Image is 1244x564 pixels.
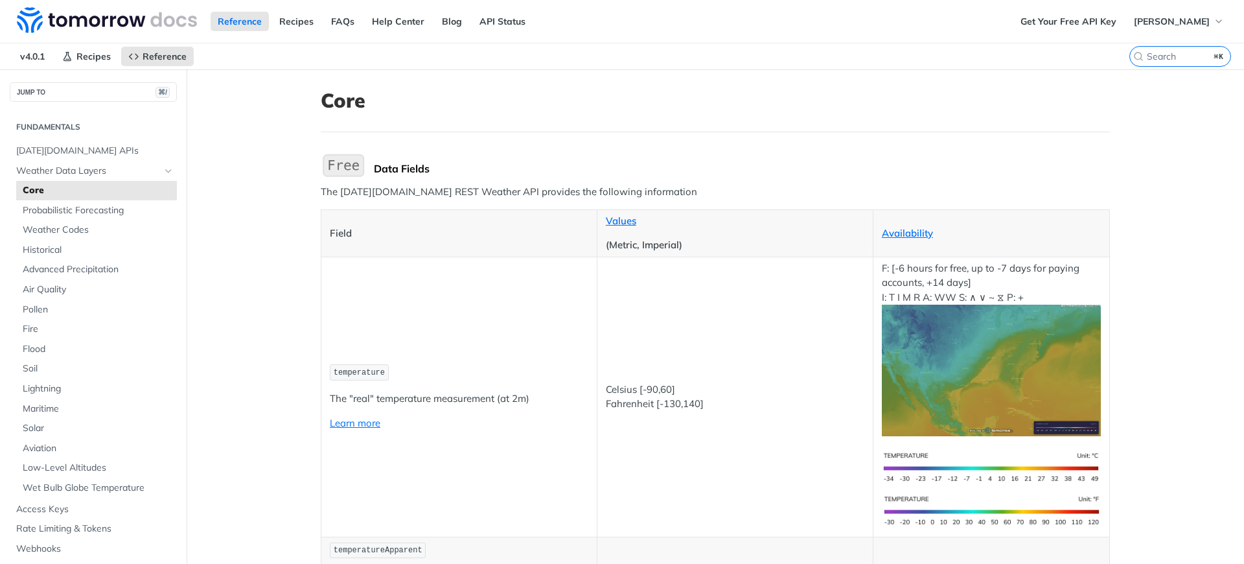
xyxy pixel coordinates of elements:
[13,47,52,66] span: v4.0.1
[321,185,1110,200] p: The [DATE][DOMAIN_NAME] REST Weather API provides the following information
[1211,50,1227,63] kbd: ⌘K
[16,181,177,200] a: Core
[23,303,174,316] span: Pollen
[16,458,177,478] a: Low-Level Altitudes
[143,51,187,62] span: Reference
[272,12,321,31] a: Recipes
[23,184,174,197] span: Core
[882,261,1101,436] p: F: [-6 hours for free, up to -7 days for paying accounts, +14 days] I: T I M R A: WW S: ∧ ∨ ~ ⧖ P: +
[10,121,177,133] h2: Fundamentals
[334,546,422,555] span: temperatureApparent
[10,519,177,539] a: Rate Limiting & Tokens
[121,47,194,66] a: Reference
[155,87,170,98] span: ⌘/
[23,442,174,455] span: Aviation
[23,482,174,495] span: Wet Bulb Globe Temperature
[10,82,177,102] button: JUMP TO⌘/
[882,460,1101,473] span: Expand image
[23,204,174,217] span: Probabilistic Forecasting
[23,382,174,395] span: Lightning
[23,323,174,336] span: Fire
[23,283,174,296] span: Air Quality
[365,12,432,31] a: Help Center
[23,462,174,475] span: Low-Level Altitudes
[23,244,174,257] span: Historical
[16,241,177,260] a: Historical
[16,220,177,240] a: Weather Codes
[76,51,111,62] span: Recipes
[10,141,177,161] a: [DATE][DOMAIN_NAME] APIs
[882,504,1101,516] span: Expand image
[16,359,177,379] a: Soil
[330,392,588,406] p: The "real" temperature measurement (at 2m)
[882,227,933,239] a: Availability
[17,7,197,33] img: Tomorrow.io Weather API Docs
[16,320,177,339] a: Fire
[1013,12,1123,31] a: Get Your Free API Key
[16,280,177,300] a: Air Quality
[321,89,1110,112] h1: Core
[606,215,636,227] a: Values
[435,12,469,31] a: Blog
[882,364,1101,376] span: Expand image
[16,340,177,359] a: Flood
[1134,16,1210,27] span: [PERSON_NAME]
[882,305,1101,436] img: temperature
[23,263,174,276] span: Advanced Precipitation
[23,422,174,435] span: Solar
[16,165,160,178] span: Weather Data Layers
[16,543,174,556] span: Webhooks
[10,161,177,181] a: Weather Data LayersHide subpages for Weather Data Layers
[16,379,177,399] a: Lightning
[16,300,177,320] a: Pollen
[211,12,269,31] a: Reference
[16,260,177,279] a: Advanced Precipitation
[16,399,177,419] a: Maritime
[23,224,174,237] span: Weather Codes
[163,166,174,176] button: Hide subpages for Weather Data Layers
[882,489,1101,533] img: temperature-us
[330,226,588,241] p: Field
[16,419,177,438] a: Solar
[1127,12,1231,31] button: [PERSON_NAME]
[16,523,174,535] span: Rate Limiting & Tokens
[16,145,174,158] span: [DATE][DOMAIN_NAME] APIs
[472,12,533,31] a: API Status
[324,12,362,31] a: FAQs
[23,362,174,375] span: Soil
[16,503,174,516] span: Access Keys
[16,439,177,458] a: Aviation
[16,201,177,220] a: Probabilistic Forecasting
[374,162,1110,175] div: Data Fields
[23,403,174,416] span: Maritime
[334,368,385,377] span: temperature
[1133,51,1144,62] svg: Search
[10,500,177,519] a: Access Keys
[606,238,864,253] p: (Metric, Imperial)
[55,47,118,66] a: Recipes
[882,446,1101,489] img: temperature-si
[606,382,864,412] p: Celsius [-90,60] Fahrenheit [-130,140]
[16,478,177,498] a: Wet Bulb Globe Temperature
[23,343,174,356] span: Flood
[10,539,177,559] a: Webhooks
[330,417,380,429] a: Learn more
